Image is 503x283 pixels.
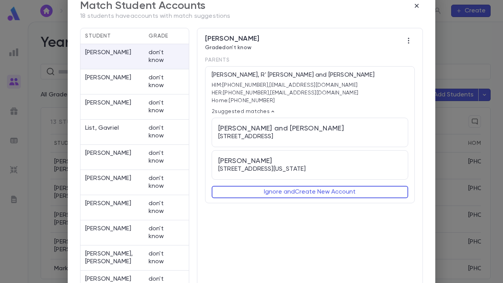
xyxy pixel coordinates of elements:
[85,250,139,266] p: [PERSON_NAME], [PERSON_NAME]
[80,12,423,20] p: 18 students have accounts with match suggestions
[212,82,408,88] p: HIM: [PHONE_NUMBER] , [EMAIL_ADDRESS][DOMAIN_NAME]
[205,57,415,63] p: Parents
[212,186,408,198] button: Ignore andCreate New Account
[85,149,139,165] p: [PERSON_NAME]
[149,124,168,140] p: don't know
[212,108,408,115] p: 2 suggested matches
[85,99,139,115] p: [PERSON_NAME]
[212,71,375,79] p: [PERSON_NAME], R' [PERSON_NAME] and [PERSON_NAME]
[85,175,139,190] p: [PERSON_NAME]
[85,124,139,140] p: List, Gavriel
[149,49,168,64] p: don't know
[205,35,260,42] span: [PERSON_NAME]
[85,200,139,215] p: [PERSON_NAME]
[85,225,139,240] p: [PERSON_NAME]
[149,250,168,266] p: don't know
[149,225,168,240] p: don't know
[149,99,168,115] p: don't know
[212,98,408,104] p: Home: [PHONE_NUMBER]
[218,157,306,165] span: [PERSON_NAME]
[218,124,344,133] span: [PERSON_NAME] and [PERSON_NAME]
[212,90,408,96] p: HER: [PHONE_NUMBER] , [EMAIL_ADDRESS][DOMAIN_NAME]
[85,74,139,89] p: [PERSON_NAME]
[149,200,168,215] p: don't know
[218,165,306,173] p: [STREET_ADDRESS][US_STATE]
[149,149,168,165] p: don't know
[149,33,168,39] span: Grade
[149,74,168,89] p: don't know
[85,49,139,64] p: [PERSON_NAME]
[205,45,260,51] p: Grade don't know
[85,33,139,39] span: Student
[218,133,344,141] p: [STREET_ADDRESS]
[149,175,168,190] p: don't know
